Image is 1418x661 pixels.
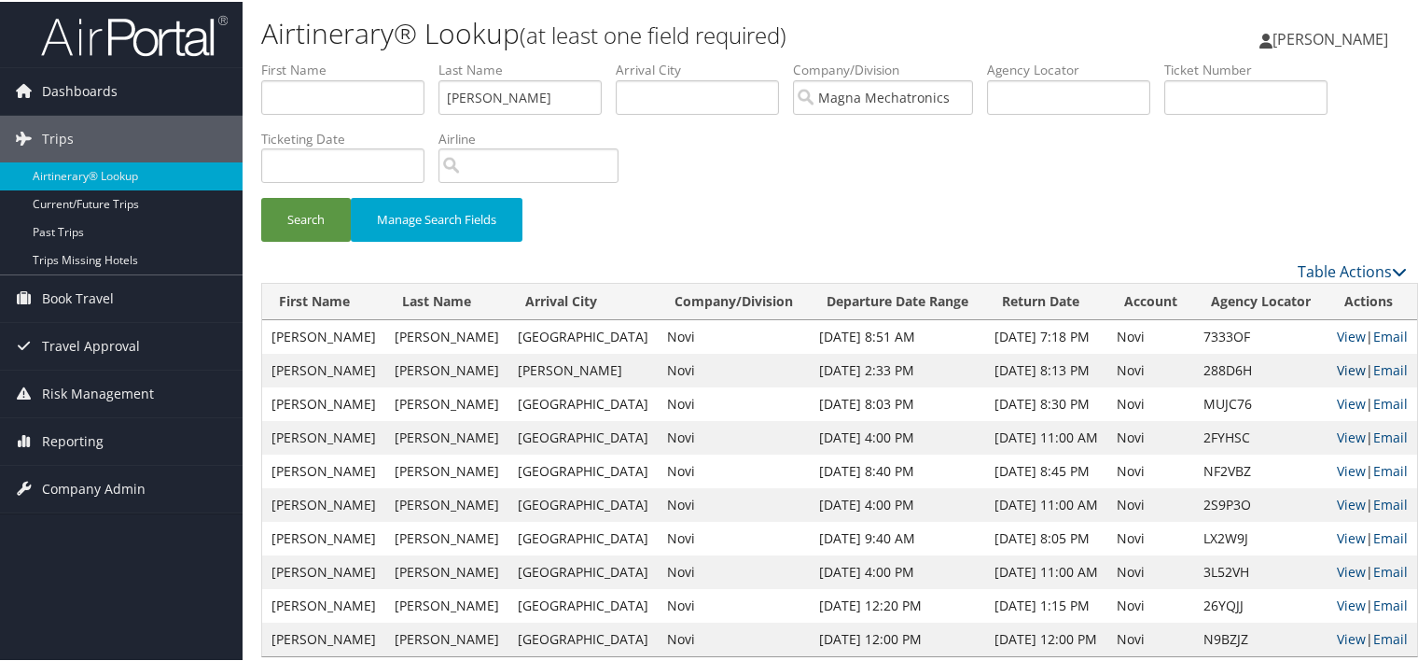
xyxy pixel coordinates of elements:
[1107,352,1194,386] td: Novi
[1373,460,1408,478] a: Email
[385,554,508,587] td: [PERSON_NAME]
[262,386,385,419] td: [PERSON_NAME]
[658,318,810,352] td: Novi
[508,587,658,621] td: [GEOGRAPHIC_DATA]
[1194,554,1328,587] td: 3L52VH
[810,419,985,453] td: [DATE] 4:00 PM
[658,386,810,419] td: Novi
[1328,282,1417,318] th: Actions
[41,12,228,56] img: airportal-logo.png
[1194,621,1328,654] td: N9BZJZ
[658,282,810,318] th: Company/Division
[658,419,810,453] td: Novi
[508,282,658,318] th: Arrival City: activate to sort column ascending
[385,352,508,386] td: [PERSON_NAME]
[1337,460,1366,478] a: View
[508,318,658,352] td: [GEOGRAPHIC_DATA]
[262,486,385,520] td: [PERSON_NAME]
[385,282,508,318] th: Last Name: activate to sort column ascending
[985,352,1107,386] td: [DATE] 8:13 PM
[42,66,118,113] span: Dashboards
[508,352,658,386] td: [PERSON_NAME]
[985,386,1107,419] td: [DATE] 8:30 PM
[1328,621,1417,654] td: |
[508,419,658,453] td: [GEOGRAPHIC_DATA]
[1194,520,1328,554] td: LX2W9J
[985,282,1107,318] th: Return Date: activate to sort column ascending
[1194,486,1328,520] td: 2S9P3O
[658,587,810,621] td: Novi
[1194,386,1328,419] td: MUJC76
[985,554,1107,587] td: [DATE] 11:00 AM
[1373,628,1408,646] a: Email
[1164,59,1342,77] label: Ticket Number
[1107,587,1194,621] td: Novi
[1107,318,1194,352] td: Novi
[508,386,658,419] td: [GEOGRAPHIC_DATA]
[262,554,385,587] td: [PERSON_NAME]
[385,453,508,486] td: [PERSON_NAME]
[1328,318,1417,352] td: |
[1107,386,1194,419] td: Novi
[261,128,438,147] label: Ticketing Date
[1337,527,1366,545] a: View
[1337,326,1366,344] a: View
[1194,352,1328,386] td: 288D6H
[351,196,522,240] button: Manage Search Fields
[810,520,985,554] td: [DATE] 9:40 AM
[1194,453,1328,486] td: NF2VBZ
[985,486,1107,520] td: [DATE] 11:00 AM
[1328,554,1417,587] td: |
[810,554,985,587] td: [DATE] 4:00 PM
[658,554,810,587] td: Novi
[1328,352,1417,386] td: |
[508,520,658,554] td: [GEOGRAPHIC_DATA]
[261,196,351,240] button: Search
[385,386,508,419] td: [PERSON_NAME]
[1373,393,1408,411] a: Email
[1107,520,1194,554] td: Novi
[810,318,985,352] td: [DATE] 8:51 AM
[1337,427,1366,444] a: View
[262,318,385,352] td: [PERSON_NAME]
[385,587,508,621] td: [PERSON_NAME]
[810,453,985,486] td: [DATE] 8:40 PM
[1107,282,1194,318] th: Account: activate to sort column ascending
[520,18,786,49] small: (at least one field required)
[42,274,114,320] span: Book Travel
[385,486,508,520] td: [PERSON_NAME]
[1194,587,1328,621] td: 26YQJJ
[985,520,1107,554] td: [DATE] 8:05 PM
[1373,359,1408,377] a: Email
[42,369,154,415] span: Risk Management
[985,453,1107,486] td: [DATE] 8:45 PM
[1194,318,1328,352] td: 7333OF
[810,621,985,654] td: [DATE] 12:00 PM
[262,282,385,318] th: First Name: activate to sort column ascending
[1337,628,1366,646] a: View
[1259,9,1407,65] a: [PERSON_NAME]
[658,352,810,386] td: Novi
[42,114,74,161] span: Trips
[262,352,385,386] td: [PERSON_NAME]
[1337,393,1366,411] a: View
[810,587,985,621] td: [DATE] 12:20 PM
[1328,486,1417,520] td: |
[262,621,385,654] td: [PERSON_NAME]
[1107,419,1194,453] td: Novi
[810,486,985,520] td: [DATE] 4:00 PM
[810,282,985,318] th: Departure Date Range: activate to sort column ascending
[1107,453,1194,486] td: Novi
[1107,486,1194,520] td: Novi
[658,453,810,486] td: Novi
[262,419,385,453] td: [PERSON_NAME]
[658,520,810,554] td: Novi
[385,318,508,352] td: [PERSON_NAME]
[262,520,385,554] td: [PERSON_NAME]
[1194,282,1328,318] th: Agency Locator: activate to sort column ascending
[1337,595,1366,612] a: View
[1337,561,1366,579] a: View
[985,587,1107,621] td: [DATE] 1:15 PM
[438,128,633,147] label: Airline
[508,453,658,486] td: [GEOGRAPHIC_DATA]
